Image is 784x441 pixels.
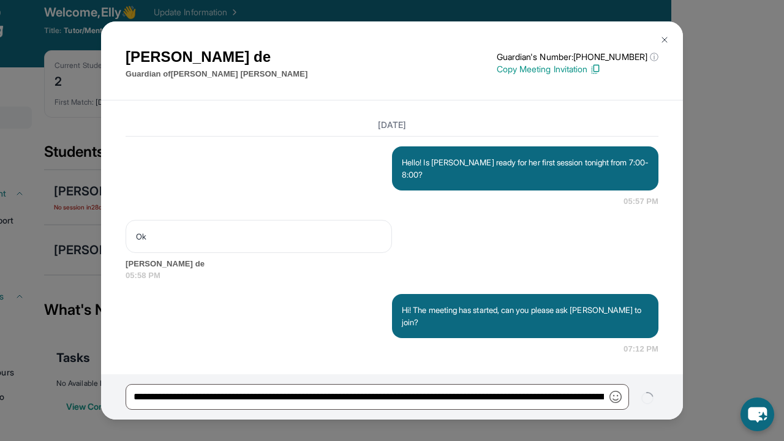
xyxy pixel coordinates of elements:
p: Guardian of [PERSON_NAME] [PERSON_NAME] [126,68,307,80]
img: Copy Icon [590,64,601,75]
span: 05:58 PM [126,269,658,282]
p: Hello! Is [PERSON_NAME] ready for her first session tonight from 7:00-8:00? [402,156,649,181]
h1: [PERSON_NAME] de [126,46,307,68]
span: 07:12 PM [624,343,658,355]
p: Hi! The meeting has started, can you please ask [PERSON_NAME] to join? [402,304,649,328]
span: [PERSON_NAME] de [126,258,658,270]
button: chat-button [741,398,774,431]
img: Emoji [609,391,622,403]
h3: [DATE] [126,119,658,131]
p: Guardian's Number: [PHONE_NUMBER] [497,51,658,63]
span: ⓘ [650,51,658,63]
span: 05:57 PM [624,195,658,208]
p: Copy Meeting Invitation [497,63,658,75]
img: Close Icon [660,35,669,45]
p: Ok [136,230,382,243]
